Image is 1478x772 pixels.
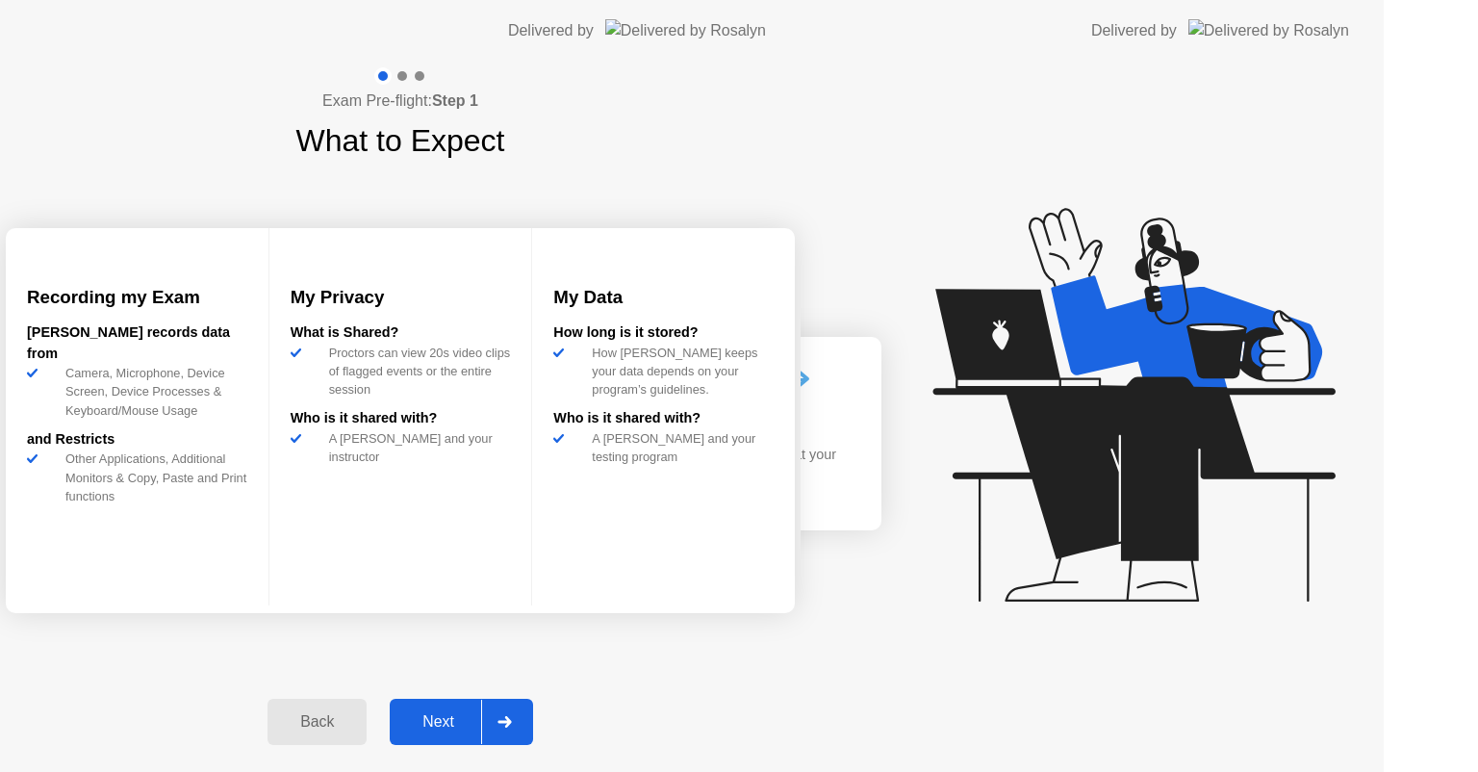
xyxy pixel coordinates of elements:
[58,364,247,420] div: Camera, Microphone, Device Screen, Device Processes & Keyboard/Mouse Usage
[553,408,774,429] div: Who is it shared with?
[390,699,533,745] button: Next
[58,450,247,505] div: Other Applications, Additional Monitors & Copy, Paste and Print functions
[291,408,511,429] div: Who is it shared with?
[27,284,247,311] h3: Recording my Exam
[605,19,766,41] img: Delivered by Rosalyn
[321,344,511,399] div: Proctors can view 20s video clips of flagged events or the entire session
[321,429,511,466] div: A [PERSON_NAME] and your instructor
[291,322,511,344] div: What is Shared?
[296,117,505,164] h1: What to Expect
[553,284,774,311] h3: My Data
[584,344,774,399] div: How [PERSON_NAME] keeps your data depends on your program’s guidelines.
[27,322,247,364] div: [PERSON_NAME] records data from
[1188,19,1349,41] img: Delivered by Rosalyn
[1091,19,1177,42] div: Delivered by
[273,713,361,731] div: Back
[553,322,774,344] div: How long is it stored?
[322,90,478,113] h4: Exam Pre-flight:
[27,429,247,450] div: and Restricts
[268,699,367,745] button: Back
[432,92,478,109] b: Step 1
[395,713,481,731] div: Next
[584,429,774,466] div: A [PERSON_NAME] and your testing program
[291,284,511,311] h3: My Privacy
[508,19,594,42] div: Delivered by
